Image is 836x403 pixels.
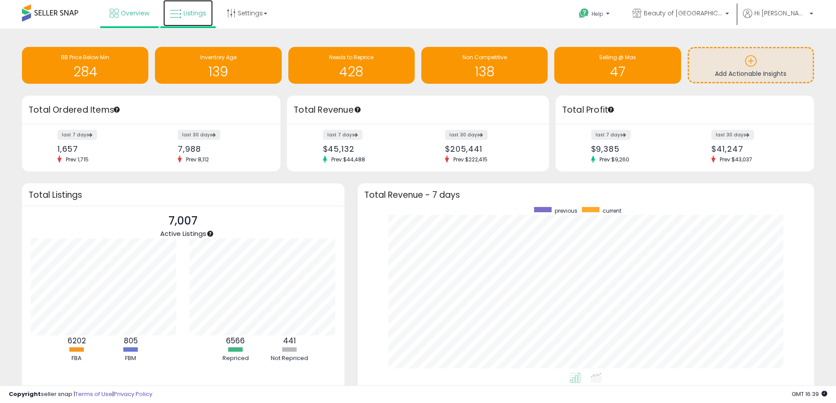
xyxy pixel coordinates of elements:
[364,192,807,198] h3: Total Revenue - 7 days
[449,156,492,163] span: Prev: $222,415
[599,53,636,61] span: Selling @ Max
[22,47,148,84] a: BB Price Below Min 284
[182,156,213,163] span: Prev: 8,112
[263,354,316,363] div: Not Repriced
[559,64,676,79] h1: 47
[160,229,206,238] span: Active Listings
[445,144,534,153] div: $205,441
[463,53,507,61] span: Non Competitive
[68,335,86,346] b: 6202
[555,207,578,214] span: previous
[578,8,589,19] i: Get Help
[592,10,603,18] span: Help
[607,106,615,114] div: Tooltip anchor
[743,9,813,29] a: Hi [PERSON_NAME]
[57,130,97,140] label: last 7 days
[29,104,274,116] h3: Total Ordered Items
[9,390,152,399] div: seller snap | |
[293,64,410,79] h1: 428
[572,1,618,29] a: Help
[57,144,145,153] div: 1,657
[209,354,262,363] div: Repriced
[644,9,723,18] span: Beauty of [GEOGRAPHIC_DATA]
[226,335,245,346] b: 6566
[104,354,157,363] div: FBM
[354,106,362,114] div: Tooltip anchor
[715,69,786,78] span: Add Actionable Insights
[200,53,237,61] span: Inventory Age
[283,335,296,346] b: 441
[329,53,373,61] span: Needs to Reprice
[155,47,281,84] a: Inventory Age 139
[124,335,138,346] b: 805
[426,64,543,79] h1: 138
[562,104,807,116] h3: Total Profit
[603,207,621,214] span: current
[159,64,277,79] h1: 139
[711,130,754,140] label: last 30 days
[75,390,112,398] a: Terms of Use
[327,156,370,163] span: Prev: $44,488
[114,390,152,398] a: Privacy Policy
[754,9,807,18] span: Hi [PERSON_NAME]
[445,130,488,140] label: last 30 days
[554,47,681,84] a: Selling @ Max 47
[160,213,206,229] p: 7,007
[689,48,813,82] a: Add Actionable Insights
[711,144,799,153] div: $41,247
[29,192,338,198] h3: Total Listings
[421,47,548,84] a: Non Competitive 138
[323,144,412,153] div: $45,132
[113,106,121,114] div: Tooltip anchor
[26,64,144,79] h1: 284
[591,130,631,140] label: last 7 days
[206,230,214,238] div: Tooltip anchor
[61,156,93,163] span: Prev: 1,715
[183,9,206,18] span: Listings
[715,156,757,163] span: Prev: $43,037
[595,156,634,163] span: Prev: $9,260
[323,130,362,140] label: last 7 days
[50,354,103,363] div: FBA
[121,9,149,18] span: Overview
[61,53,109,61] span: BB Price Below Min
[792,390,827,398] span: 2025-08-15 16:39 GMT
[288,47,415,84] a: Needs to Reprice 428
[178,130,220,140] label: last 30 days
[9,390,41,398] strong: Copyright
[294,104,542,116] h3: Total Revenue
[178,144,265,153] div: 7,988
[591,144,678,153] div: $9,385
